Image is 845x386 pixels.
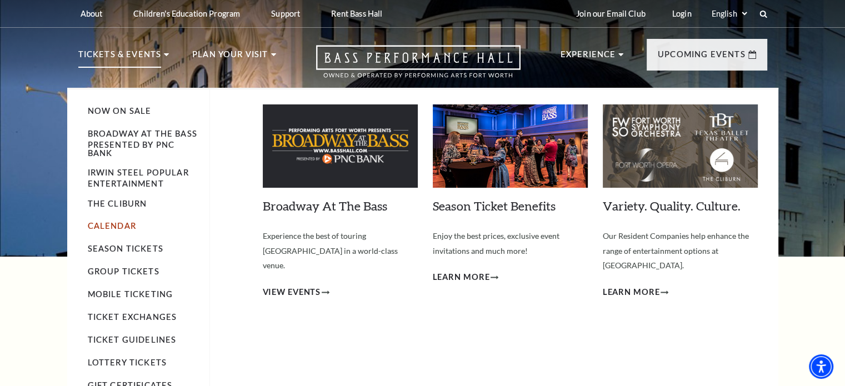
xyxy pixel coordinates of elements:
[88,358,167,367] a: Lottery Tickets
[603,104,758,188] img: Variety. Quality. Culture.
[709,8,749,19] select: Select:
[603,285,669,299] a: Learn More Variety. Quality. Culture.
[88,221,136,230] a: Calendar
[88,335,177,344] a: Ticket Guidelines
[88,289,173,299] a: Mobile Ticketing
[192,48,268,68] p: Plan Your Visit
[263,198,387,213] a: Broadway At The Bass
[658,48,746,68] p: Upcoming Events
[433,270,499,284] a: Learn More Season Ticket Benefits
[433,270,490,284] span: Learn More
[88,168,189,188] a: Irwin Steel Popular Entertainment
[88,244,163,253] a: Season Tickets
[433,198,556,213] a: Season Ticket Benefits
[331,9,382,18] p: Rent Bass Hall
[603,198,741,213] a: Variety. Quality. Culture.
[276,45,561,88] a: Open this option
[603,285,660,299] span: Learn More
[561,48,616,68] p: Experience
[433,104,588,188] img: Season Ticket Benefits
[263,229,418,273] p: Experience the best of touring [GEOGRAPHIC_DATA] in a world-class venue.
[603,229,758,273] p: Our Resident Companies help enhance the range of entertainment options at [GEOGRAPHIC_DATA].
[81,9,103,18] p: About
[263,285,330,299] a: View Events
[88,267,159,276] a: Group Tickets
[809,354,833,379] div: Accessibility Menu
[133,9,240,18] p: Children's Education Program
[88,312,177,322] a: Ticket Exchanges
[88,129,197,157] a: Broadway At The Bass presented by PNC Bank
[271,9,300,18] p: Support
[263,285,321,299] span: View Events
[433,229,588,258] p: Enjoy the best prices, exclusive event invitations and much more!
[263,104,418,188] img: Broadway At The Bass
[88,106,152,116] a: Now On Sale
[88,199,147,208] a: The Cliburn
[78,48,162,68] p: Tickets & Events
